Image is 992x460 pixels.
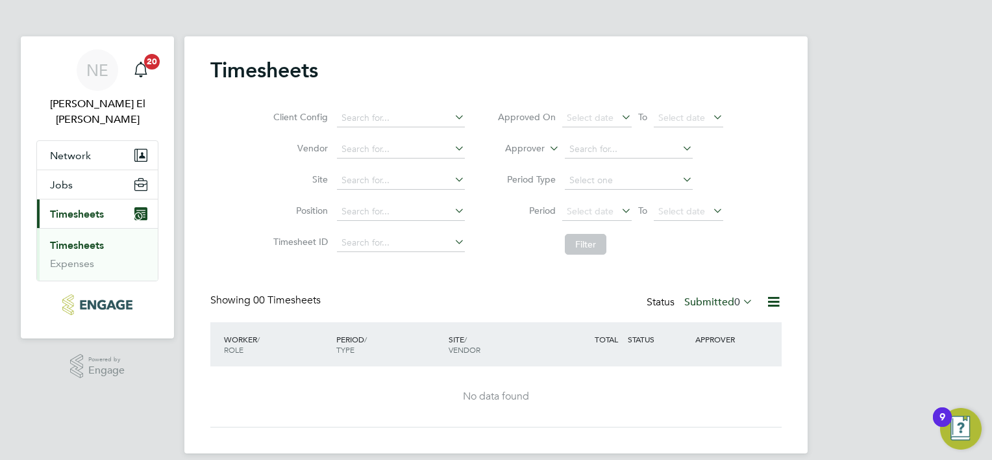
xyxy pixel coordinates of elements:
[36,96,158,127] span: Nora El Gendy
[595,334,618,344] span: TOTAL
[567,112,614,123] span: Select date
[223,390,769,403] div: No data found
[224,344,243,355] span: ROLE
[692,327,760,351] div: APPROVER
[37,228,158,281] div: Timesheets
[497,205,556,216] label: Period
[337,172,465,190] input: Search for...
[445,327,558,361] div: SITE
[634,202,651,219] span: To
[144,54,160,70] span: 20
[269,142,328,154] label: Vendor
[210,294,323,307] div: Showing
[337,203,465,221] input: Search for...
[269,173,328,185] label: Site
[337,140,465,159] input: Search for...
[464,334,467,344] span: /
[658,112,705,123] span: Select date
[37,141,158,170] button: Network
[333,327,445,361] div: PERIOD
[36,294,158,315] a: Go to home page
[337,109,465,127] input: Search for...
[50,149,91,162] span: Network
[86,62,108,79] span: NE
[269,111,328,123] label: Client Config
[62,294,132,315] img: legacie-logo-retina.png
[567,205,614,217] span: Select date
[50,239,104,251] a: Timesheets
[210,57,318,83] h2: Timesheets
[734,296,740,309] span: 0
[486,142,545,155] label: Approver
[940,408,982,450] button: Open Resource Center, 9 new notifications
[50,208,104,220] span: Timesheets
[50,257,94,270] a: Expenses
[37,170,158,199] button: Jobs
[634,109,651,125] span: To
[221,327,333,361] div: WORKER
[88,354,125,365] span: Powered by
[647,294,756,312] div: Status
[50,179,73,191] span: Jobs
[88,365,125,376] span: Engage
[269,205,328,216] label: Position
[337,234,465,252] input: Search for...
[449,344,480,355] span: VENDOR
[36,49,158,127] a: NE[PERSON_NAME] El [PERSON_NAME]
[497,173,556,185] label: Period Type
[565,172,693,190] input: Select one
[364,334,367,344] span: /
[565,234,606,255] button: Filter
[497,111,556,123] label: Approved On
[257,334,260,344] span: /
[37,199,158,228] button: Timesheets
[21,36,174,339] nav: Main navigation
[565,140,693,159] input: Search for...
[939,417,945,434] div: 9
[253,294,321,307] span: 00 Timesheets
[269,236,328,248] label: Timesheet ID
[70,354,125,379] a: Powered byEngage
[336,344,354,355] span: TYPE
[625,327,692,351] div: STATUS
[128,49,154,91] a: 20
[658,205,705,217] span: Select date
[684,296,753,309] label: Submitted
